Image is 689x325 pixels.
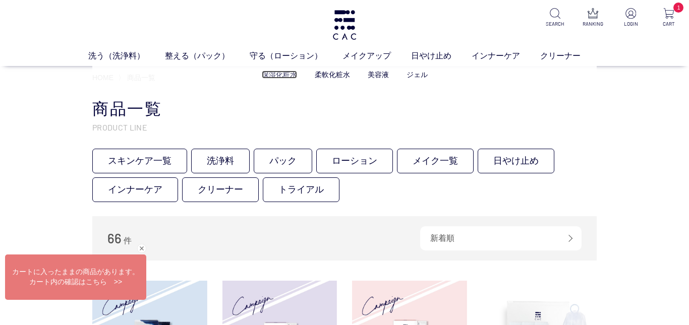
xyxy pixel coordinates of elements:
[478,149,554,173] a: 日やけ止め
[657,8,681,28] a: 1 CART
[411,50,472,62] a: 日やけ止め
[543,8,567,28] a: SEARCH
[107,230,122,246] span: 66
[420,226,582,250] div: 新着順
[315,71,350,79] a: 柔軟化粧水
[124,236,132,245] span: 件
[92,98,597,120] h1: 商品一覧
[342,50,411,62] a: メイクアップ
[262,71,297,79] a: 保湿化粧水
[316,149,393,173] a: ローション
[581,20,605,28] p: RANKING
[92,122,597,133] p: PRODUCT LINE
[92,149,187,173] a: スキンケア一覧
[254,149,312,173] a: パック
[540,50,601,62] a: クリーナー
[368,71,389,79] a: 美容液
[397,149,474,173] a: メイク一覧
[250,50,342,62] a: 守る（ローション）
[331,10,358,40] img: logo
[673,3,683,13] span: 1
[407,71,428,79] a: ジェル
[88,50,165,62] a: 洗う（洗浄料）
[182,177,259,202] a: クリーナー
[472,50,540,62] a: インナーケア
[657,20,681,28] p: CART
[581,8,605,28] a: RANKING
[191,149,250,173] a: 洗浄料
[165,50,250,62] a: 整える（パック）
[619,20,643,28] p: LOGIN
[543,20,567,28] p: SEARCH
[92,177,178,202] a: インナーケア
[263,177,339,202] a: トライアル
[619,8,643,28] a: LOGIN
